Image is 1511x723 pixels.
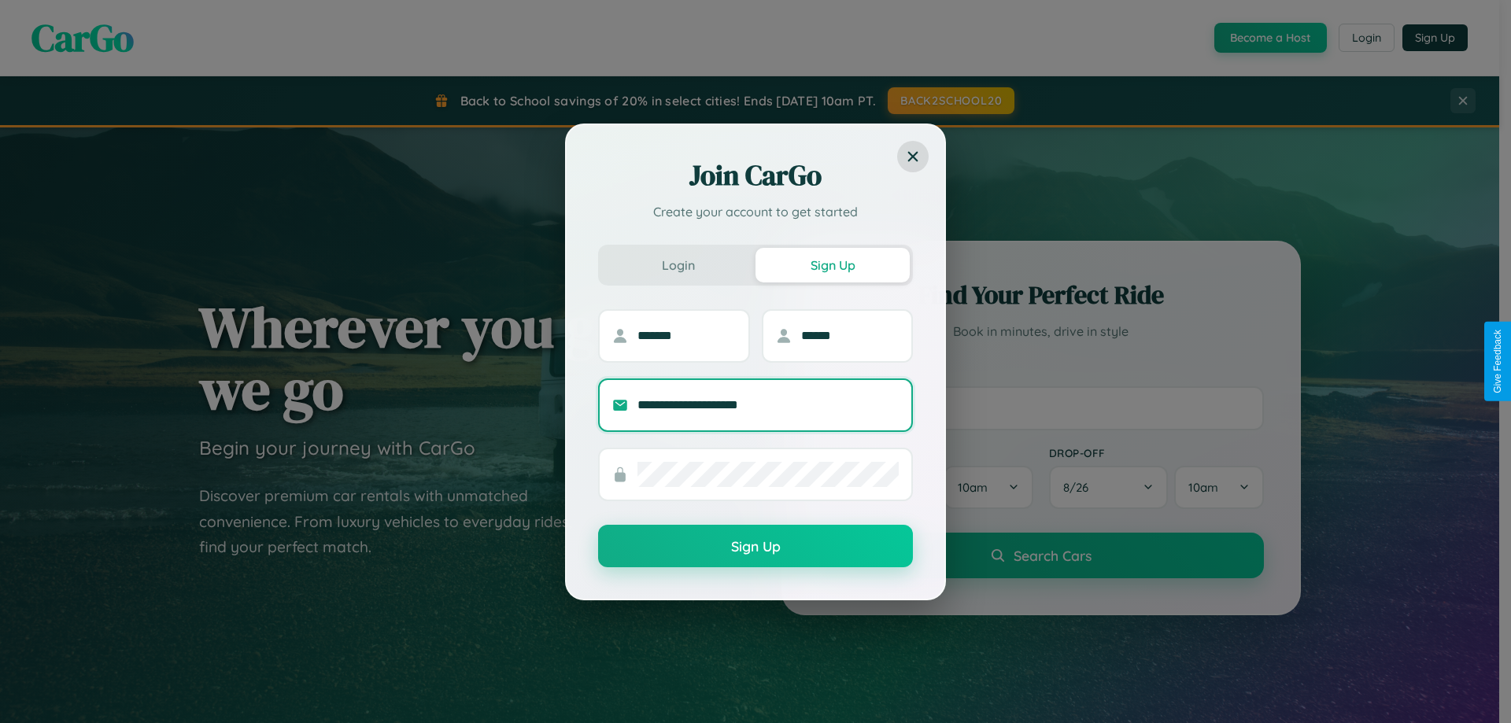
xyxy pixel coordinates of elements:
button: Sign Up [755,248,910,282]
button: Sign Up [598,525,913,567]
h2: Join CarGo [598,157,913,194]
button: Login [601,248,755,282]
p: Create your account to get started [598,202,913,221]
div: Give Feedback [1492,330,1503,393]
